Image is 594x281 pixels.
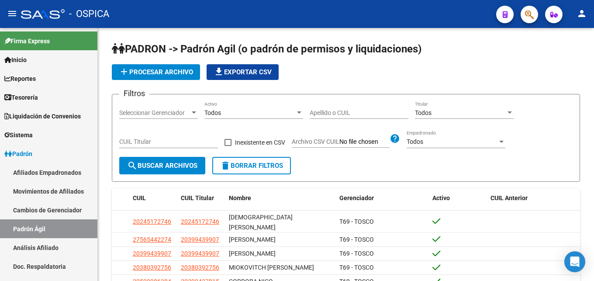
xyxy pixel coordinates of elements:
button: Buscar Archivos [119,157,205,174]
span: T69 - TOSCO [339,236,374,243]
span: Inicio [4,55,27,65]
datatable-header-cell: CUIL Anterior [487,189,580,208]
span: 20245172746 [133,218,171,225]
button: Exportar CSV [207,64,279,80]
span: Tesorería [4,93,38,102]
span: 27565442274 [133,236,171,243]
span: CUIL [133,194,146,201]
input: Archivo CSV CUIL [339,138,390,146]
span: CUIL Anterior [490,194,528,201]
span: MIOKOVITCH [PERSON_NAME] [229,264,314,271]
span: Todos [407,138,423,145]
span: T69 - TOSCO [339,250,374,257]
datatable-header-cell: CUIL [129,189,177,208]
datatable-header-cell: Gerenciador [336,189,429,208]
mat-icon: file_download [214,66,224,77]
span: Procesar archivo [119,68,193,76]
span: CUIL Titular [181,194,214,201]
datatable-header-cell: CUIL Titular [177,189,225,208]
span: 20380392756 [133,264,171,271]
span: Borrar Filtros [220,162,283,170]
span: 20380392756 [181,264,219,271]
datatable-header-cell: Activo [429,189,487,208]
span: Seleccionar Gerenciador [119,109,190,117]
span: Liquidación de Convenios [4,111,81,121]
span: Padrón [4,149,32,159]
h3: Filtros [119,87,149,100]
datatable-header-cell: Nombre [225,189,336,208]
span: 20399439907 [181,236,219,243]
span: Inexistente en CSV [235,137,285,148]
span: T69 - TOSCO [339,264,374,271]
span: [DEMOGRAPHIC_DATA][PERSON_NAME] [229,214,293,231]
span: Gerenciador [339,194,374,201]
span: Nombre [229,194,251,201]
span: T69 - TOSCO [339,218,374,225]
mat-icon: search [127,160,138,171]
mat-icon: help [390,133,400,144]
span: 20399439907 [133,250,171,257]
span: 20245172746 [181,218,219,225]
button: Borrar Filtros [212,157,291,174]
span: Reportes [4,74,36,83]
mat-icon: menu [7,8,17,19]
span: Sistema [4,130,33,140]
div: Open Intercom Messenger [564,251,585,272]
span: Todos [204,109,221,116]
mat-icon: delete [220,160,231,171]
span: - OSPICA [69,4,109,24]
span: [PERSON_NAME] [229,250,276,257]
span: PADRON -> Padrón Agil (o padrón de permisos y liquidaciones) [112,43,421,55]
span: Activo [432,194,450,201]
button: Procesar archivo [112,64,200,80]
span: Todos [415,109,432,116]
mat-icon: add [119,66,129,77]
mat-icon: person [577,8,587,19]
span: Archivo CSV CUIL [292,138,339,145]
span: Exportar CSV [214,68,272,76]
span: 20399439907 [181,250,219,257]
span: Buscar Archivos [127,162,197,170]
span: Firma Express [4,36,50,46]
span: [PERSON_NAME] [229,236,276,243]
